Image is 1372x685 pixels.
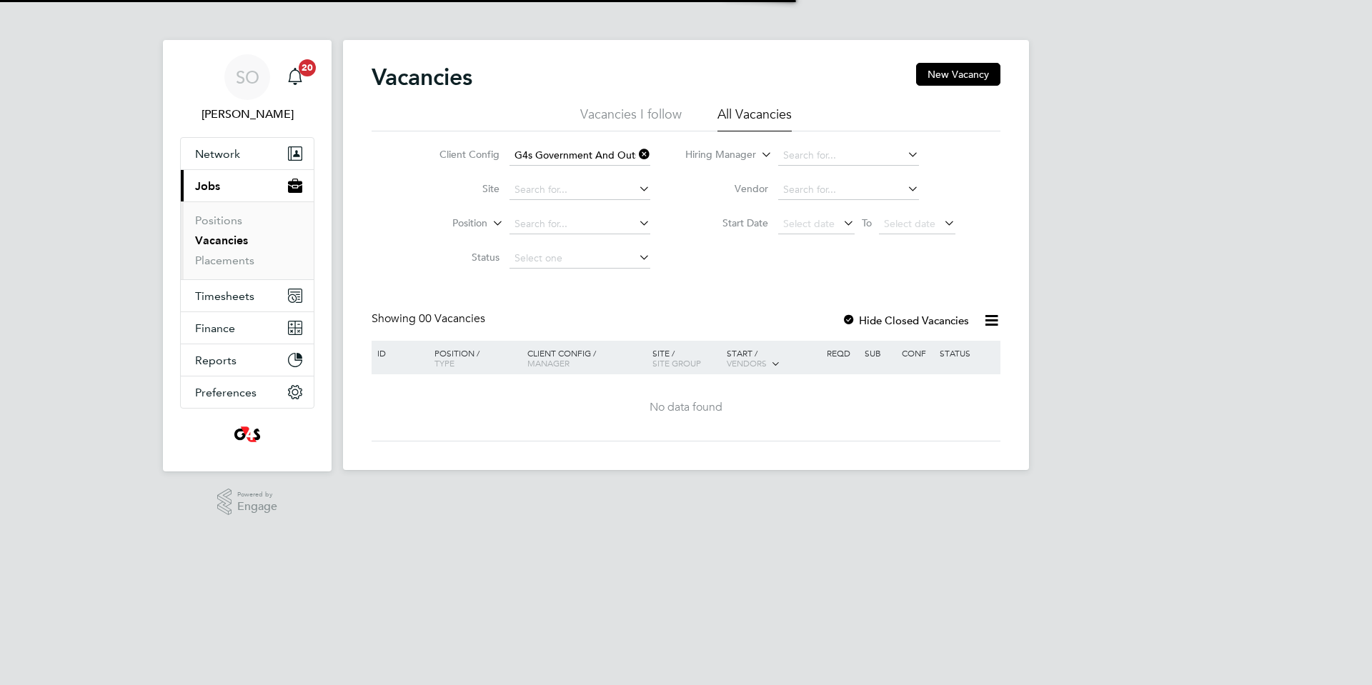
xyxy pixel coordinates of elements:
span: 20 [299,59,316,76]
label: Hide Closed Vacancies [842,314,969,327]
button: New Vacancy [916,63,1000,86]
div: Site / [649,341,724,375]
button: Network [181,138,314,169]
input: Select one [509,249,650,269]
label: Start Date [686,216,768,229]
input: Search for... [778,180,919,200]
a: Vacancies [195,234,248,247]
div: Conf [898,341,935,365]
div: Reqd [823,341,860,365]
span: Vendors [727,357,767,369]
span: To [857,214,876,232]
h2: Vacancies [372,63,472,91]
span: Type [434,357,454,369]
span: Finance [195,321,235,335]
span: Site Group [652,357,701,369]
div: Client Config / [524,341,649,375]
span: Engage [237,501,277,513]
div: ID [374,341,424,365]
span: SO [236,68,259,86]
span: Manager [527,357,570,369]
a: Placements [195,254,254,267]
label: Vendor [686,182,768,195]
input: Search for... [778,146,919,166]
label: Status [417,251,499,264]
label: Position [405,216,487,231]
div: Status [936,341,998,365]
span: Jobs [195,179,220,193]
span: Preferences [195,386,257,399]
span: Timesheets [195,289,254,303]
div: Position / [424,341,524,375]
a: 20 [281,54,309,100]
label: Hiring Manager [674,148,756,162]
div: Start / [723,341,823,376]
a: Positions [195,214,242,227]
span: Select date [783,217,835,230]
li: Vacancies I follow [580,106,682,131]
div: No data found [374,400,998,415]
a: Go to home page [180,423,314,446]
button: Preferences [181,376,314,408]
button: Jobs [181,170,314,201]
input: Search for... [509,146,650,166]
span: Network [195,147,240,161]
button: Finance [181,312,314,344]
div: Sub [861,341,898,365]
nav: Main navigation [163,40,332,471]
span: Samantha Orchard [180,106,314,123]
span: Powered by [237,489,277,501]
button: Timesheets [181,280,314,311]
li: All Vacancies [717,106,792,131]
input: Search for... [509,214,650,234]
img: g4s4-logo-retina.png [230,423,264,446]
input: Search for... [509,180,650,200]
span: Select date [884,217,935,230]
a: Powered byEngage [217,489,278,516]
button: Reports [181,344,314,376]
div: Jobs [181,201,314,279]
label: Site [417,182,499,195]
a: SO[PERSON_NAME] [180,54,314,123]
span: 00 Vacancies [419,311,485,326]
div: Showing [372,311,488,326]
span: Reports [195,354,237,367]
label: Client Config [417,148,499,161]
